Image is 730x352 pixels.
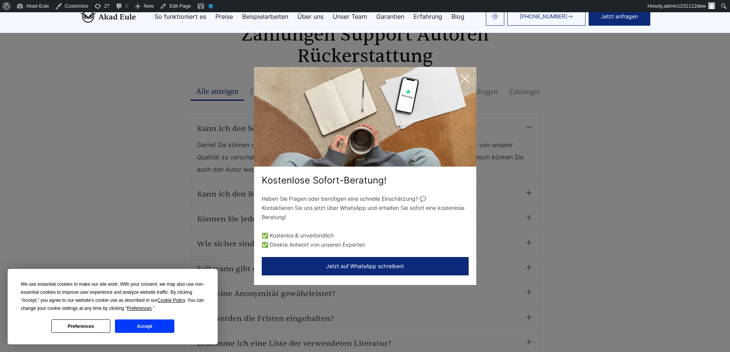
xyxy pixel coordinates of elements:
span: Preferences [127,306,152,311]
a: Garantien [376,13,404,20]
li: ✅ Kostenlos & unverbindlich [262,231,469,240]
a: [PHONE_NUMBER] [507,7,586,26]
img: exit [254,67,476,167]
a: Preise [215,13,233,20]
span: Cookie Policy [157,298,185,303]
img: logo [80,10,136,23]
div: Kostenlose Sofort-Beratung! [254,174,476,187]
a: Erfahrung [413,13,442,20]
span: admin1231112dew [664,3,706,9]
div: We use essential cookies to make our site work. With your consent, we may also use non-essential ... [21,280,205,313]
img: email [492,13,498,20]
a: So funktioniert es [154,13,206,20]
button: Accept [115,319,174,333]
span: [PHONE_NUMBER] [520,13,567,20]
a: Blog [451,13,464,20]
a: Über uns [297,13,323,20]
button: Jetzt auf WhatsApp schreiben! [262,257,469,275]
p: Haben Sie Fragen oder benötigen eine schnelle Einschätzung? 💬 Kontaktieren Sie uns jetzt über Wha... [262,194,469,222]
button: Preferences [51,319,110,333]
a: Unser Team [333,13,367,20]
a: Beispielarbeiten [242,13,288,20]
div: Cookie Consent Prompt [8,269,218,344]
div: No index [208,4,213,8]
button: Jetzt anfragen [589,7,650,26]
li: ✅ Direkte Antwort von unseren Experten [262,240,469,249]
